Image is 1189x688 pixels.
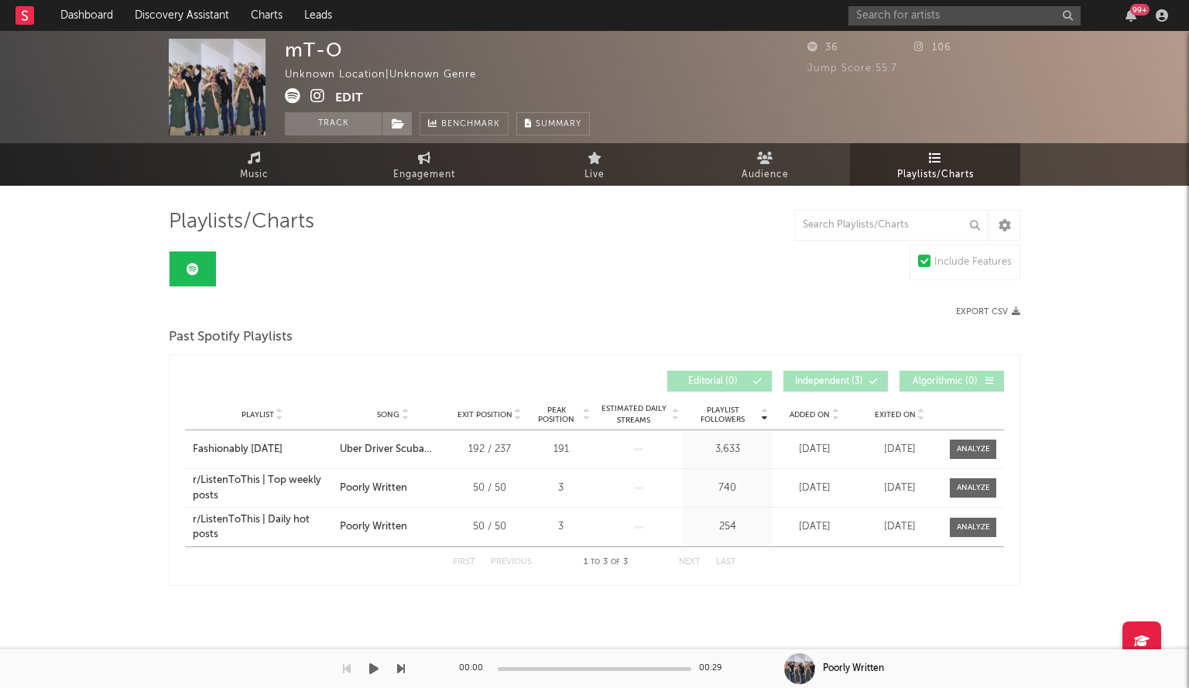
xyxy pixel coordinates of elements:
[687,481,768,496] div: 740
[285,39,343,61] div: mT-O
[516,112,590,135] button: Summary
[910,377,981,386] span: Algorithmic ( 0 )
[285,112,382,135] button: Track
[1126,9,1136,22] button: 99+
[875,410,916,419] span: Exited On
[716,558,736,566] button: Last
[793,377,865,386] span: Independent ( 3 )
[441,115,500,134] span: Benchmark
[193,442,332,457] a: Fashionably [DATE]
[509,143,680,186] a: Live
[340,442,447,457] a: Uber Driver Scuba Diver
[807,63,897,74] span: Jump Score: 55.7
[914,43,951,53] span: 106
[776,442,853,457] div: [DATE]
[598,403,670,426] span: Estimated Daily Streams
[679,558,701,566] button: Next
[420,112,509,135] a: Benchmark
[532,519,590,535] div: 3
[340,519,407,535] div: Poorly Written
[193,473,332,503] a: r/ListenToThis | Top weekly posts
[457,410,512,419] span: Exit Position
[1130,4,1150,15] div: 99 +
[454,519,524,535] div: 50 / 50
[536,120,581,128] span: Summary
[956,307,1020,317] button: Export CSV
[285,66,494,84] div: Unknown Location | Unknown Genre
[848,6,1081,26] input: Search for artists
[699,659,730,678] div: 00:29
[783,371,888,392] button: Independent(3)
[677,377,749,386] span: Editorial ( 0 )
[169,213,314,231] span: Playlists/Charts
[794,210,988,241] input: Search Playlists/Charts
[823,662,884,676] div: Poorly Written
[861,442,938,457] div: [DATE]
[532,442,590,457] div: 191
[591,559,600,566] span: to
[687,406,759,424] span: Playlist Followers
[240,166,269,184] span: Music
[563,553,648,572] div: 1 3 3
[193,442,283,457] div: Fashionably [DATE]
[454,442,524,457] div: 192 / 237
[807,43,838,53] span: 36
[459,659,490,678] div: 00:00
[861,481,938,496] div: [DATE]
[340,519,447,535] a: Poorly Written
[335,88,363,108] button: Edit
[169,143,339,186] a: Music
[861,519,938,535] div: [DATE]
[687,442,768,457] div: 3,633
[532,481,590,496] div: 3
[687,519,768,535] div: 254
[491,558,532,566] button: Previous
[776,481,853,496] div: [DATE]
[193,512,332,543] a: r/ListenToThis | Daily hot posts
[242,410,274,419] span: Playlist
[850,143,1020,186] a: Playlists/Charts
[680,143,850,186] a: Audience
[584,166,605,184] span: Live
[453,558,475,566] button: First
[899,371,1004,392] button: Algorithmic(0)
[667,371,772,392] button: Editorial(0)
[790,410,830,419] span: Added On
[934,253,1012,272] div: Include Features
[611,559,620,566] span: of
[532,406,581,424] span: Peak Position
[776,519,853,535] div: [DATE]
[742,166,789,184] span: Audience
[340,481,447,496] a: Poorly Written
[169,328,293,347] span: Past Spotify Playlists
[454,481,524,496] div: 50 / 50
[339,143,509,186] a: Engagement
[377,410,399,419] span: Song
[897,166,974,184] span: Playlists/Charts
[393,166,455,184] span: Engagement
[340,481,407,496] div: Poorly Written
